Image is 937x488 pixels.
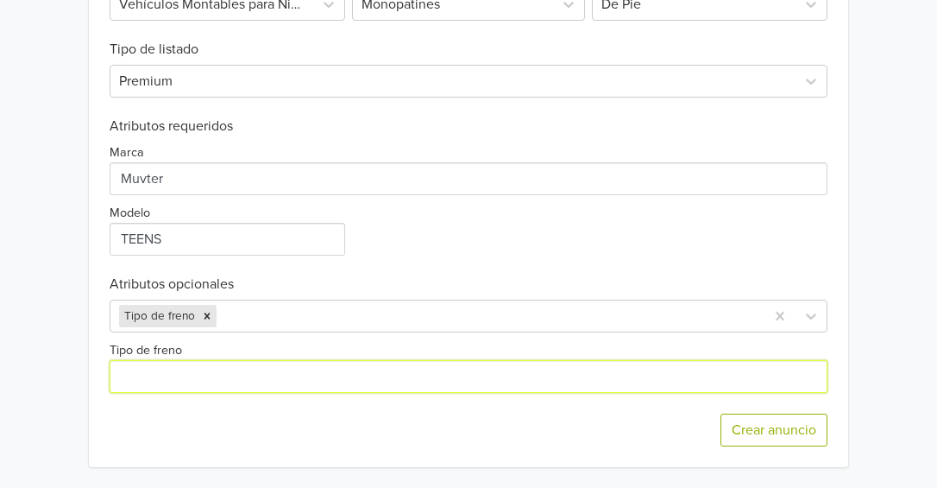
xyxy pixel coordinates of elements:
[720,414,827,447] button: Crear anuncio
[110,276,827,293] h6: Atributos opcionales
[110,118,827,135] h6: Atributos requeridos
[110,21,827,58] h6: Tipo de listado
[110,143,144,162] label: Marca
[119,305,198,327] div: Tipo de freno
[110,341,182,360] label: Tipo de freno
[110,204,150,223] label: Modelo
[198,305,217,327] div: Remove Tipo de freno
